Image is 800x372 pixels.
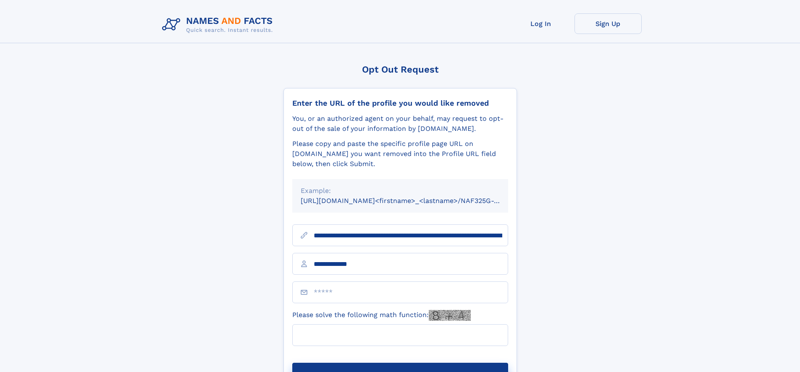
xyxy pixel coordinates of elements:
div: Opt Out Request [283,64,517,75]
small: [URL][DOMAIN_NAME]<firstname>_<lastname>/NAF325G-xxxxxxxx [301,197,524,205]
div: Example: [301,186,500,196]
div: Enter the URL of the profile you would like removed [292,99,508,108]
a: Log In [507,13,574,34]
label: Please solve the following math function: [292,310,471,321]
img: Logo Names and Facts [159,13,280,36]
div: You, or an authorized agent on your behalf, may request to opt-out of the sale of your informatio... [292,114,508,134]
a: Sign Up [574,13,642,34]
div: Please copy and paste the specific profile page URL on [DOMAIN_NAME] you want removed into the Pr... [292,139,508,169]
